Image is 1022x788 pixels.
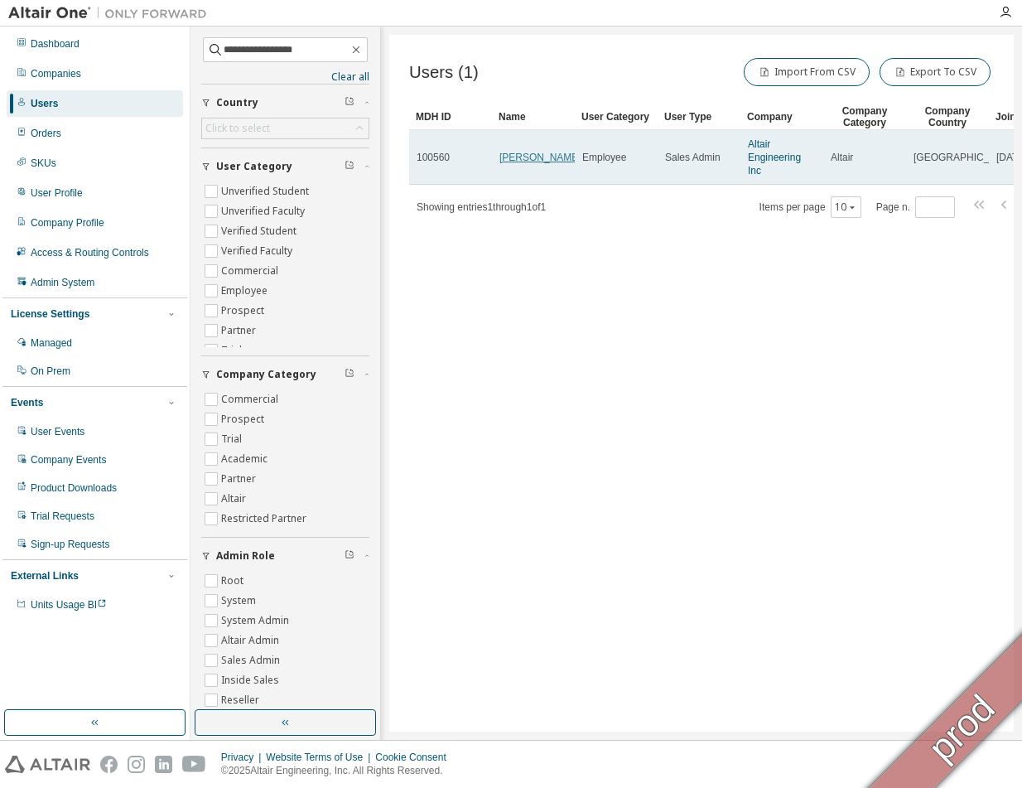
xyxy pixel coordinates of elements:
[128,756,145,773] img: instagram.svg
[416,104,485,130] div: MDH ID
[345,549,354,563] span: Clear filter
[221,449,271,469] label: Academic
[835,201,857,214] button: 10
[31,276,94,289] div: Admin System
[417,151,450,164] span: 100560
[31,157,56,170] div: SKUs
[201,356,369,393] button: Company Category
[31,510,94,523] div: Trial Requests
[221,690,263,710] label: Reseller
[221,281,271,301] label: Employee
[221,261,282,281] label: Commercial
[221,429,245,449] label: Trial
[31,67,81,80] div: Companies
[31,97,58,110] div: Users
[155,756,172,773] img: linkedin.svg
[216,549,275,563] span: Admin Role
[221,764,456,778] p: © 2025 Altair Engineering, Inc. All Rights Reserved.
[665,151,721,164] span: Sales Admin
[221,591,259,611] label: System
[664,104,734,130] div: User Type
[31,453,106,467] div: Company Events
[409,63,479,82] span: Users (1)
[221,509,310,529] label: Restricted Partner
[31,599,107,611] span: Units Usage BI
[345,96,354,109] span: Clear filter
[31,186,83,200] div: User Profile
[31,538,109,551] div: Sign-up Requests
[221,409,268,429] label: Prospect
[11,569,79,583] div: External Links
[202,118,369,138] div: Click to select
[266,751,375,764] div: Website Terms of Use
[221,751,266,764] div: Privacy
[216,368,316,381] span: Company Category
[759,196,861,218] span: Items per page
[221,341,245,360] label: Trial
[31,37,80,51] div: Dashboard
[216,96,258,109] span: Country
[221,241,296,261] label: Verified Faculty
[221,631,282,650] label: Altair Admin
[221,301,268,321] label: Prospect
[216,160,292,173] span: User Category
[11,307,89,321] div: License Settings
[221,321,259,341] label: Partner
[201,85,369,121] button: Country
[205,122,270,135] div: Click to select
[582,151,626,164] span: Employee
[201,70,369,84] a: Clear all
[221,611,292,631] label: System Admin
[31,246,149,259] div: Access & Routing Controls
[31,365,70,378] div: On Prem
[31,127,61,140] div: Orders
[581,104,651,130] div: User Category
[913,104,982,130] div: Company Country
[201,538,369,574] button: Admin Role
[31,425,84,438] div: User Events
[744,58,870,86] button: Import From CSV
[11,396,43,409] div: Events
[221,650,283,670] label: Sales Admin
[221,389,282,409] label: Commercial
[201,148,369,185] button: User Category
[880,58,991,86] button: Export To CSV
[5,756,90,773] img: altair_logo.svg
[499,104,568,130] div: Name
[876,196,955,218] span: Page n.
[31,216,104,230] div: Company Profile
[31,481,117,495] div: Product Downloads
[221,181,312,201] label: Unverified Student
[221,571,247,591] label: Root
[748,138,801,176] a: Altair Engineering Inc
[747,104,817,130] div: Company
[100,756,118,773] img: facebook.svg
[221,201,308,221] label: Unverified Faculty
[830,104,899,130] div: Company Category
[345,368,354,381] span: Clear filter
[221,489,249,509] label: Altair
[221,221,300,241] label: Verified Student
[345,160,354,173] span: Clear filter
[221,469,259,489] label: Partner
[499,152,581,163] a: [PERSON_NAME]
[8,5,215,22] img: Altair One
[221,670,282,690] label: Inside Sales
[914,151,1017,164] span: [GEOGRAPHIC_DATA]
[31,336,72,350] div: Managed
[375,751,456,764] div: Cookie Consent
[831,151,853,164] span: Altair
[417,201,546,213] span: Showing entries 1 through 1 of 1
[182,756,206,773] img: youtube.svg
